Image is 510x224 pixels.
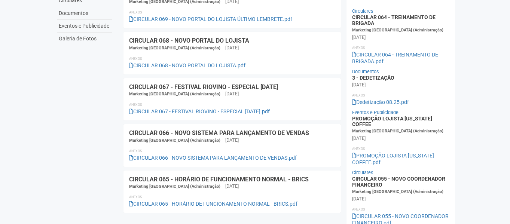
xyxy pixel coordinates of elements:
[352,92,450,99] li: Anexos
[225,137,239,144] div: [DATE]
[225,45,239,51] div: [DATE]
[129,184,220,189] span: Marketing [GEOGRAPHIC_DATA] (Administração)
[352,45,450,51] li: Anexos
[352,129,443,134] span: Marketing [GEOGRAPHIC_DATA] (Administração)
[129,138,220,143] span: Marketing [GEOGRAPHIC_DATA] (Administração)
[352,196,366,202] div: [DATE]
[352,14,436,26] a: CIRCULAR 064 - TREINAMENTO DE BRIGADA
[352,75,394,81] a: 3 - DEDETIZAÇÃO
[57,7,112,20] a: Documentos
[129,155,297,161] a: CIRCULAR 066 - NOVO SISTEMA PARA LANÇAMENTO DE VENDAS.pdf
[129,101,335,108] li: Anexos
[129,108,270,114] a: CIRCULAR 067 - FESTIVAL RIOVINO - ESPECIAL [DATE].pdf
[225,90,239,97] div: [DATE]
[352,189,443,194] span: Marketing [GEOGRAPHIC_DATA] (Administração)
[129,46,220,50] span: Marketing [GEOGRAPHIC_DATA] (Administração)
[129,55,335,62] li: Anexos
[352,153,434,165] a: PROMOÇÃO LOJISTA [US_STATE] COFFEE.pdf
[129,201,297,207] a: CIRCULAR 065 - HORÁRIO DE FUNCIONAMENTO NORMAL - BRICS.pdf
[129,176,309,183] a: CIRCULAR 065 - HORÁRIO DE FUNCIONAMENTO NORMAL - BRICS
[57,33,112,45] a: Galeria de Fotos
[129,92,220,96] span: Marketing [GEOGRAPHIC_DATA] (Administração)
[352,145,450,152] li: Anexos
[352,52,438,64] a: CIRCULAR 064 - TREINAMENTO DE BRIGADA.pdf
[352,28,443,33] span: Marketing [GEOGRAPHIC_DATA] (Administração)
[129,83,278,90] a: CIRCULAR 067 - FESTIVAL RIOVINO - ESPECIAL [DATE]
[352,69,379,74] a: Documentos
[352,110,398,115] a: Eventos e Publicidade
[352,34,366,41] div: [DATE]
[129,194,335,200] li: Anexos
[352,99,409,105] a: Dedetização 08.25.pdf
[352,82,366,88] div: [DATE]
[225,183,239,190] div: [DATE]
[129,148,335,154] li: Anexos
[129,9,335,16] li: Anexos
[129,62,245,68] a: CIRCULAR 068 - NOVO PORTAL DO LOJISTA.pdf
[352,176,445,187] a: CIRCULAR 055 - NOVO COORDENADOR FINANCEIRO
[57,20,112,33] a: Eventos e Publicidade
[352,116,432,127] a: PROMOÇÃO LOJISTA [US_STATE] COFFEE
[129,16,292,22] a: CIRCULAR 069 - NOVO PORTAL DO LOJISTA ÚLTIMO LEMBRETE.pdf
[352,170,373,175] a: Circulares
[352,135,366,142] div: [DATE]
[352,206,450,213] li: Anexos
[129,37,249,44] a: CIRCULAR 068 - NOVO PORTAL DO LOJISTA
[129,129,309,136] a: CIRCULAR 066 - NOVO SISTEMA PARA LANÇAMENTO DE VENDAS
[352,8,373,14] a: Circulares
